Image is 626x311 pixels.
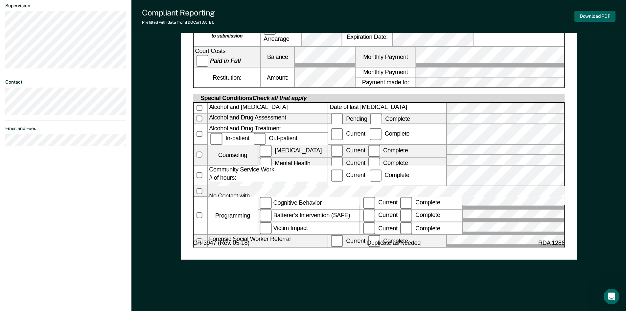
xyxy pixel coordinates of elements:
input: Complete [370,114,382,126]
input: Paid in Full [196,55,208,67]
input: Current [331,145,343,157]
label: Current [361,212,399,219]
div: Community Service Work # of hours: [208,166,328,186]
label: Complete [399,212,441,219]
label: Arrearage [262,23,300,43]
input: Batterer’s Intervention (SAFE) [260,210,272,222]
input: Complete [368,158,380,170]
input: Current [363,197,375,209]
label: Out-patient [252,135,299,142]
div: Alcohol and [MEDICAL_DATA] [208,103,328,113]
input: Complete [400,197,412,209]
input: Current [331,235,343,247]
div: Alcohol and Drug Treatment [208,124,328,132]
label: Date of last [MEDICAL_DATA] [328,103,446,113]
dt: Supervision [5,3,126,9]
input: Complete [368,145,380,157]
label: In-patient [209,135,252,142]
input: Mental Health [260,158,272,170]
input: Current [363,222,375,235]
input: Victim Impact [260,222,272,235]
input: Current [363,210,375,222]
dt: Contact [5,79,126,85]
input: Current [331,158,343,170]
div: Compliant Reporting [142,8,215,17]
label: Current [330,147,367,154]
label: Current [361,199,399,206]
label: Current [330,160,367,167]
input: Current [331,128,343,140]
label: Monthly Payment [356,47,415,67]
div: Exemption Expiration Date: [342,20,392,46]
div: Court Costs [194,47,260,67]
label: Current [330,238,367,244]
label: [MEDICAL_DATA] [258,145,328,157]
div: Programming [208,197,258,235]
label: Amount: [261,68,294,87]
label: Complete [399,199,441,206]
label: Balance [261,47,294,67]
input: Complete [400,210,412,222]
input: Complete [369,128,382,140]
span: Check all that apply [252,95,307,101]
iframe: Intercom live chat [604,289,619,304]
label: Complete [368,130,411,137]
input: [MEDICAL_DATA] [260,145,272,157]
label: Payment made to: [356,78,415,87]
span: RDA 1286 [538,240,565,248]
div: Forensic Social Worker Referral [208,235,328,247]
input: Complete [400,222,412,235]
label: Current [330,130,367,137]
button: Download PDF [574,11,615,22]
input: Cognitive Behavior [260,197,272,209]
label: Cognitive Behavior [258,197,360,209]
input: Out-patient [254,133,266,145]
label: Complete [399,225,441,231]
label: Pending [330,116,369,122]
div: Prefilled with data from TDOC on [DATE] . [142,20,215,25]
label: Current [361,225,399,231]
input: Pending [331,114,343,126]
label: Complete [366,160,409,167]
span: Duplicate as Needed [367,240,420,248]
div: Restitution: [194,68,260,87]
label: Victim Impact [258,222,360,235]
label: Complete [368,116,411,122]
label: Current [330,172,367,178]
input: In-patient [210,133,222,145]
dt: Fines and Fees [5,126,126,131]
div: Complete [368,172,410,178]
label: Monthly Payment [356,68,415,77]
input: Current [331,169,343,182]
div: Alcohol and Drug Assessment [208,114,328,123]
div: Special Conditions [199,94,308,102]
strong: Paid in Full [210,57,241,64]
span: CR-3947 (Rev. 05-18) [193,240,249,248]
label: Mental Health [258,158,328,170]
label: Complete [366,147,409,154]
input: Complete [369,169,381,182]
input: Complete [368,235,380,247]
div: Counseling [208,145,258,165]
label: Batterer’s Intervention (SAFE) [258,210,360,222]
label: Complete [366,238,409,244]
